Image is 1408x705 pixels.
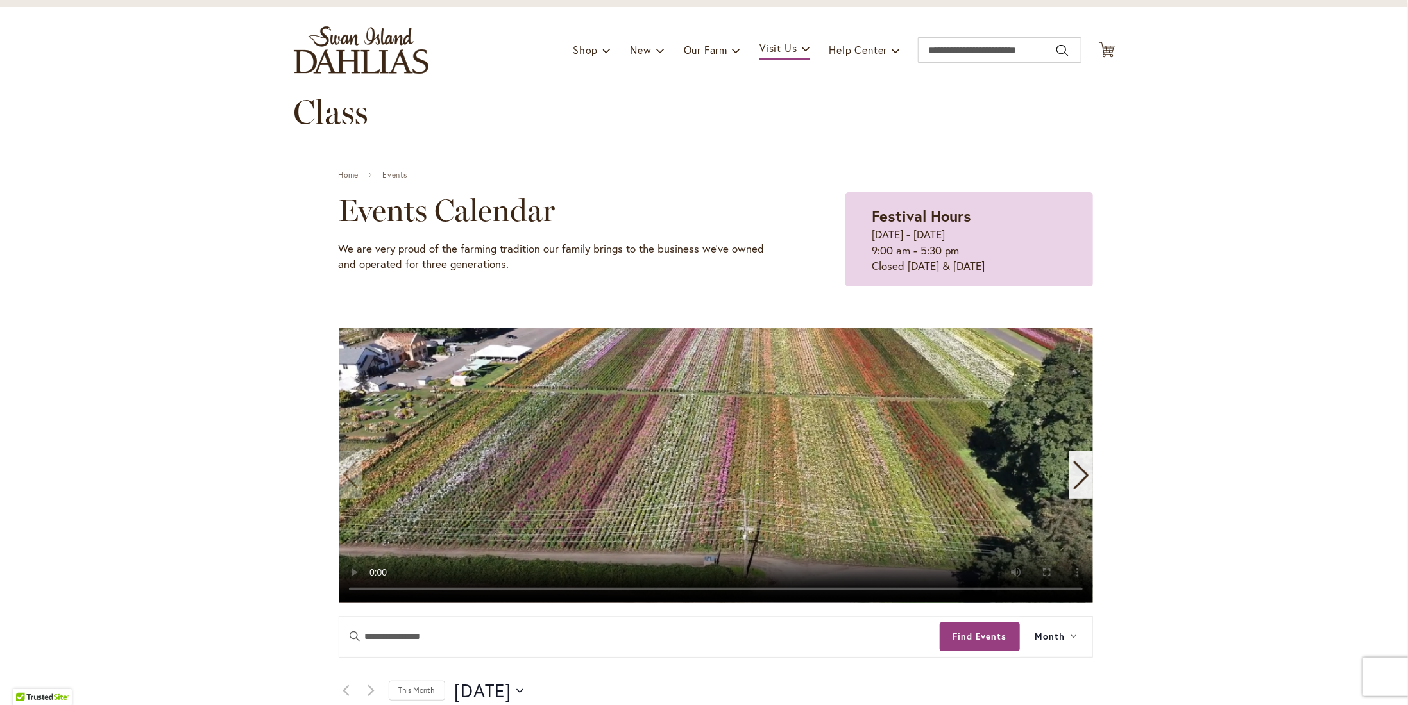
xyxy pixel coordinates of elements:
a: Home [339,170,359,179]
button: Click to toggle datepicker [455,678,524,704]
h2: Events Calendar [339,192,782,228]
a: store logo [294,26,428,74]
span: Shop [573,43,598,56]
span: [DATE] [455,678,512,704]
span: Our Farm [684,43,727,56]
a: Previous month [339,683,354,699]
button: Month [1020,617,1092,657]
strong: Festival Hours [872,206,971,226]
button: Find Events [940,622,1020,651]
span: New [630,43,651,56]
iframe: Launch Accessibility Center [10,659,46,695]
input: Enter Keyword. Search for events by Keyword. [339,617,940,657]
a: Click to select the current month [389,681,445,701]
span: Help Center [829,43,888,56]
span: Month [1035,629,1065,644]
p: [DATE] - [DATE] 9:00 am - 5:30 pm Closed [DATE] & [DATE] [872,227,1066,274]
p: We are very proud of the farming tradition our family brings to the business we've owned and oper... [339,241,782,272]
a: Events [383,170,408,179]
span: Class [294,92,369,132]
span: Visit Us [759,41,797,54]
swiper-slide: 1 / 11 [339,328,1093,603]
a: Next month [364,683,379,699]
